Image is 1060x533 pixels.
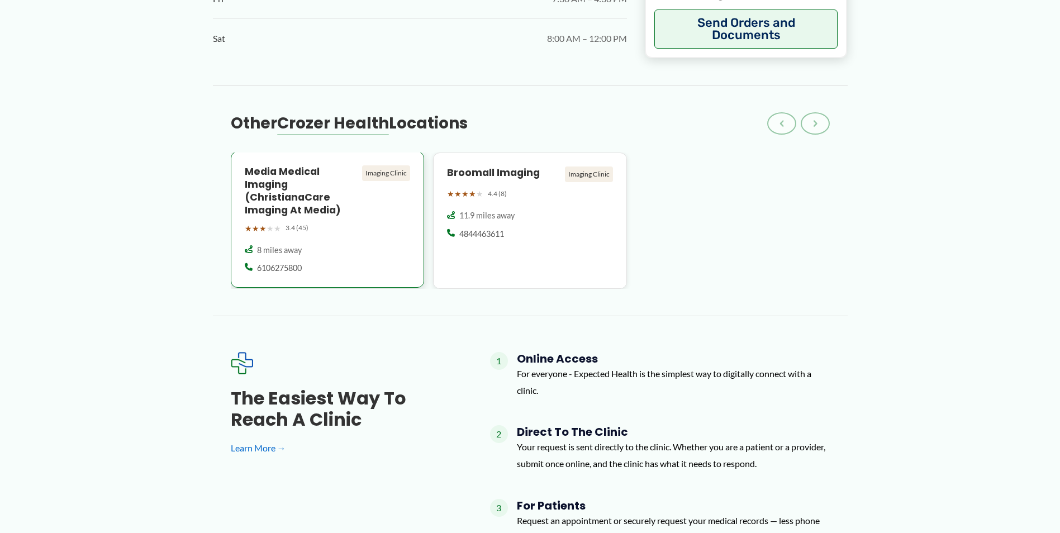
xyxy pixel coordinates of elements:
[488,188,507,200] span: 4.4 (8)
[274,221,281,236] span: ★
[231,153,425,289] a: Media Medical Imaging (ChristianaCare Imaging at Media) Imaging Clinic ★★★★★ 3.4 (45) 8 miles awa...
[277,112,389,134] span: Crozer Health
[490,352,508,370] span: 1
[286,222,308,234] span: 3.4 (45)
[459,229,504,240] span: 4844463611
[779,117,784,130] span: ‹
[462,187,469,201] span: ★
[490,499,508,517] span: 3
[267,221,274,236] span: ★
[245,221,252,236] span: ★
[813,117,817,130] span: ›
[801,112,830,135] button: ›
[454,187,462,201] span: ★
[257,245,302,256] span: 8 miles away
[469,187,476,201] span: ★
[447,166,560,179] h4: Broomall Imaging
[362,165,410,181] div: Imaging Clinic
[245,165,358,216] h4: Media Medical Imaging (ChristianaCare Imaging at Media)
[252,221,259,236] span: ★
[490,425,508,443] span: 2
[231,113,468,134] h3: Other Locations
[257,263,302,274] span: 6106275800
[517,425,830,439] h4: Direct to the Clinic
[565,166,613,182] div: Imaging Clinic
[447,187,454,201] span: ★
[517,352,830,365] h4: Online Access
[654,9,838,49] button: Send Orders and Documents
[547,30,627,47] span: 8:00 AM – 12:00 PM
[259,221,267,236] span: ★
[517,439,830,472] p: Your request is sent directly to the clinic. Whether you are a patient or a provider, submit once...
[433,153,627,289] a: Broomall Imaging Imaging Clinic ★★★★★ 4.4 (8) 11.9 miles away 4844463611
[517,499,830,512] h4: For Patients
[213,30,225,47] span: Sat
[459,210,515,221] span: 11.9 miles away
[517,365,830,398] p: For everyone - Expected Health is the simplest way to digitally connect with a clinic.
[231,388,454,431] h3: The Easiest Way to Reach a Clinic
[231,352,253,374] img: Expected Healthcare Logo
[476,187,483,201] span: ★
[767,112,796,135] button: ‹
[231,440,454,456] a: Learn More →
